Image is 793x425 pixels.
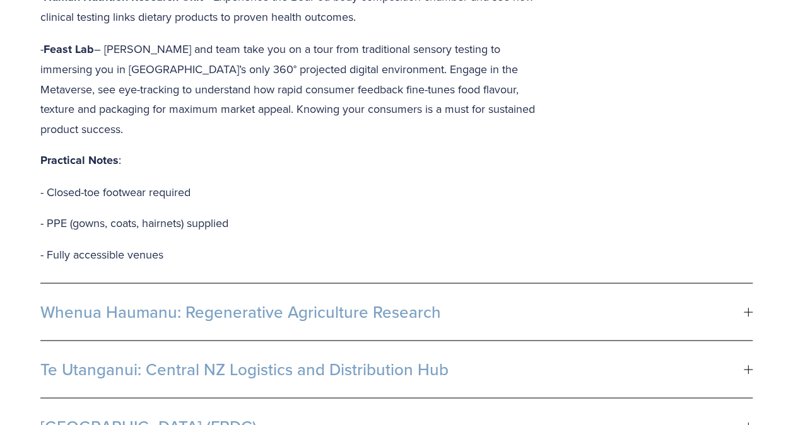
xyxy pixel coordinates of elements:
[40,244,539,264] p: - Fully accessible venues
[40,283,753,340] button: Whenua Haumanu: Regenerative Agriculture Research
[40,38,539,139] p: - – [PERSON_NAME] and team take you on a tour from traditional sensory testing to immersing you i...
[40,151,119,168] strong: Practical Notes
[40,302,744,321] span: Whenua Haumanu: Regenerative Agriculture Research
[40,212,539,233] p: - PPE (gowns, coats, hairnets) supplied
[44,40,94,57] strong: Feast Lab
[40,341,753,397] button: Te Utanganui: Central NZ Logistics and Distribution Hub
[40,182,539,202] p: - Closed-toe footwear required
[40,359,744,378] span: Te Utanganui: Central NZ Logistics and Distribution Hub
[40,149,539,170] p: :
